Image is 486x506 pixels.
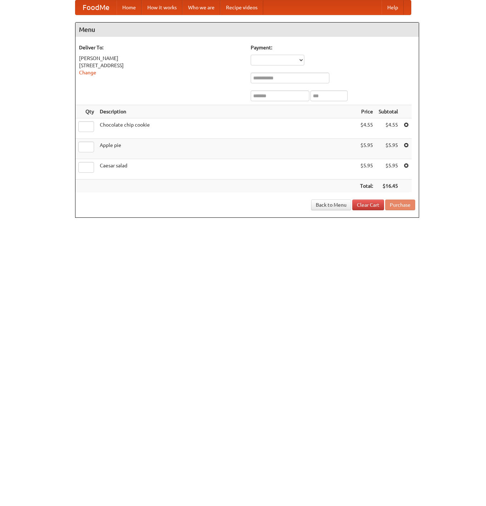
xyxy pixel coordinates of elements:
[75,105,97,118] th: Qty
[357,118,376,139] td: $4.55
[79,70,96,75] a: Change
[352,200,384,210] a: Clear Cart
[357,180,376,193] th: Total:
[97,139,357,159] td: Apple pie
[97,159,357,180] td: Caesar salad
[357,159,376,180] td: $5.95
[311,200,351,210] a: Back to Menu
[376,118,401,139] td: $4.55
[117,0,142,15] a: Home
[75,0,117,15] a: FoodMe
[79,44,244,51] h5: Deliver To:
[357,105,376,118] th: Price
[376,180,401,193] th: $16.45
[385,200,415,210] button: Purchase
[220,0,263,15] a: Recipe videos
[182,0,220,15] a: Who we are
[376,159,401,180] td: $5.95
[142,0,182,15] a: How it works
[376,105,401,118] th: Subtotal
[382,0,404,15] a: Help
[376,139,401,159] td: $5.95
[79,55,244,62] div: [PERSON_NAME]
[251,44,415,51] h5: Payment:
[75,23,419,37] h4: Menu
[97,118,357,139] td: Chocolate chip cookie
[97,105,357,118] th: Description
[79,62,244,69] div: [STREET_ADDRESS]
[357,139,376,159] td: $5.95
